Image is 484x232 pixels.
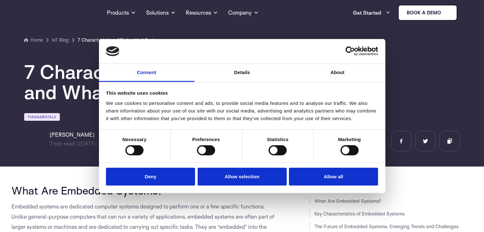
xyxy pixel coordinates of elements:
[228,1,259,24] a: Company
[186,1,218,24] a: Resources
[106,89,378,97] div: This website uses cookies
[289,167,378,186] button: Allow all
[24,36,43,44] a: Home
[444,10,449,15] img: sternum iot
[99,64,194,82] a: Consent
[50,131,97,139] h6: [PERSON_NAME]
[290,64,385,82] a: About
[314,198,381,204] a: What Are Embedded Systems?
[314,211,404,217] a: Key Characteristics of Embedded Systems
[194,64,290,82] a: Details
[24,62,406,102] h1: 7 Characteristics of Embedded Systems and What the Future Holds
[146,1,176,24] a: Solutions
[198,167,287,186] button: Allow selection
[24,131,45,151] img: Lian Granot
[314,223,459,229] a: The Future of Embedded Systems: Emerging Trends and Challenges
[398,5,457,21] a: Book a demo
[24,113,60,121] a: Fundamentals
[50,140,78,147] span: min read |
[123,137,147,142] strong: Necessary
[353,6,390,19] a: Get Started
[322,46,378,56] a: Usercentrics Cookiebot - opens in a new window
[338,137,361,142] strong: Marketing
[78,36,173,44] a: 7 Characteristics of Embedded Systems and What the Future Holds
[107,1,136,24] a: Products
[106,99,378,122] div: We use cookies to personalise content and ads, to provide social media features and to analyse ou...
[50,140,53,147] span: 7
[52,36,69,44] a: IoT Blog
[192,137,220,142] strong: Preferences
[309,184,473,189] h3: JUMP TO SECTION
[267,137,289,142] strong: Statistics
[11,184,163,197] span: What Are Embedded Systems?
[106,167,195,186] button: Deny
[79,140,97,147] span: [DATE]
[106,46,119,56] img: logo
